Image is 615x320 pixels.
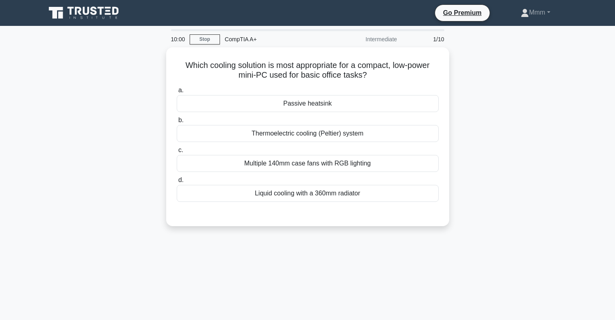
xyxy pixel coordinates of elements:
[190,34,220,45] a: Stop
[331,31,402,47] div: Intermediate
[438,8,486,18] a: Go Premium
[177,155,439,172] div: Multiple 140mm case fans with RGB lighting
[166,31,190,47] div: 10:00
[178,146,183,153] span: c.
[177,185,439,202] div: Liquid cooling with a 360mm radiator
[501,4,569,21] a: Mmm
[178,117,184,123] span: b.
[176,60,440,81] h5: Which cooling solution is most appropriate for a compact, low-power mini-PC used for basic office...
[177,95,439,112] div: Passive heatsink
[402,31,449,47] div: 1/10
[177,125,439,142] div: Thermoelectric cooling (Peltier) system
[178,87,184,93] span: a.
[220,31,331,47] div: CompTIA A+
[178,176,184,183] span: d.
